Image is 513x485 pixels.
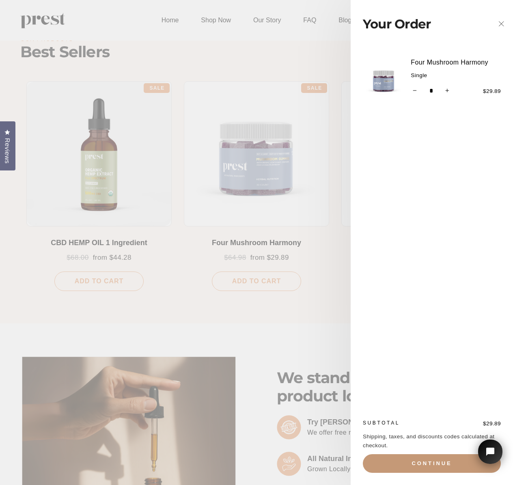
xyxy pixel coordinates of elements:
a: Four Mushroom Harmony [411,57,501,68]
span: $29.89 [483,88,501,94]
div: Your Order [363,5,477,43]
button: Continue [363,454,501,473]
span: Single [411,68,501,80]
iframe: Tidio Chat [468,428,513,485]
p: Subtotal [363,419,432,427]
p: Shipping, taxes, and discounts codes calculated at checkout. [363,432,501,450]
button: Increase item quantity by one [443,84,451,97]
p: $29.89 [432,419,501,428]
span: Reviews [2,138,13,164]
button: Reduce item quantity by one [411,84,419,97]
img: Four Mushroom Harmony [363,58,405,100]
input: quantity [411,84,451,97]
